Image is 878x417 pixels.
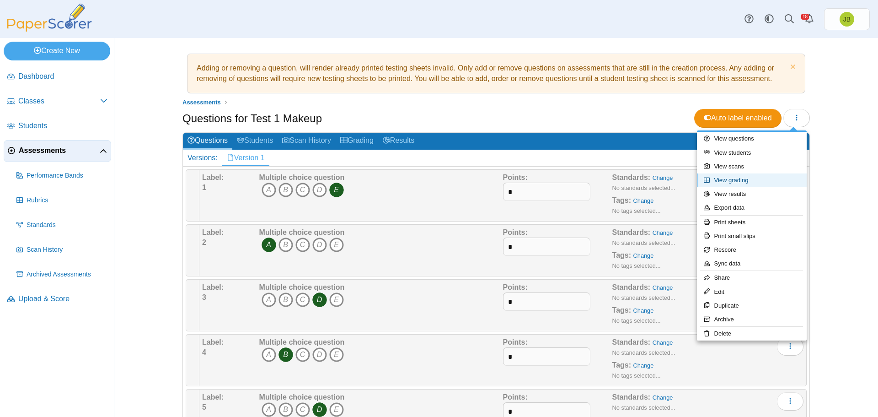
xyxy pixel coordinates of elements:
a: Assessments [4,140,111,162]
i: C [295,347,310,362]
i: B [278,292,293,307]
i: C [295,183,310,197]
span: Assessments [19,146,100,156]
a: View grading [697,173,807,187]
a: Print sheets [697,216,807,229]
span: Performance Bands [27,171,107,180]
a: Questions [183,133,232,150]
b: 3 [202,293,206,301]
a: Print small slips [697,229,807,243]
b: Multiple choice question [259,228,345,236]
a: Performance Bands [13,165,111,187]
b: Tags: [612,306,631,314]
span: Dashboard [18,71,107,81]
i: D [312,238,327,252]
b: 2 [202,238,206,246]
a: Change [633,252,654,259]
b: Multiple choice question [259,338,345,346]
i: E [329,183,344,197]
b: Standards: [612,173,651,181]
i: B [278,238,293,252]
i: B [278,402,293,417]
button: More options [777,392,803,411]
span: Classes [18,96,100,106]
a: Assessments [180,97,223,108]
a: Edit [697,285,807,299]
a: Change [653,394,673,401]
b: Tags: [612,196,631,204]
span: Rubrics [27,196,107,205]
b: Tags: [612,361,631,369]
a: Duplicate [697,299,807,313]
span: Students [18,121,107,131]
a: Dismiss notice [788,63,796,73]
i: E [329,347,344,362]
a: Change [653,284,673,291]
a: Standards [13,214,111,236]
a: View scans [697,160,807,173]
a: Classes [4,91,111,113]
b: 1 [202,184,206,191]
b: Multiple choice question [259,283,345,291]
a: Rescore [697,243,807,257]
small: No tags selected... [612,207,661,214]
i: E [329,238,344,252]
b: Standards: [612,283,651,291]
i: A [262,402,276,417]
b: Standards: [612,338,651,346]
a: Alerts [799,9,819,29]
small: No standards selected... [612,294,675,301]
b: Label: [202,393,224,401]
a: Students [4,115,111,137]
a: Share [697,271,807,285]
a: View results [697,187,807,201]
div: Adding or removing a question, will render already printed testing sheets invalid. Only add or re... [192,59,800,88]
a: Dashboard [4,66,111,88]
i: D [312,347,327,362]
a: Version 1 [222,150,269,166]
i: A [262,347,276,362]
a: Archived Assessments [13,264,111,286]
b: Multiple choice question [259,173,345,181]
b: Points: [503,393,528,401]
small: No tags selected... [612,262,661,269]
span: Upload & Score [18,294,107,304]
a: Joel Boyd [824,8,870,30]
i: E [329,292,344,307]
a: Delete [697,327,807,341]
a: Change [653,229,673,236]
a: Results [378,133,419,150]
i: C [295,402,310,417]
b: 5 [202,403,206,411]
b: Standards: [612,228,651,236]
b: 4 [202,348,206,356]
i: C [295,292,310,307]
button: More options [777,337,803,356]
a: Sync data [697,257,807,271]
i: B [278,347,293,362]
span: Joel Boyd [840,12,854,27]
a: Upload & Score [4,288,111,310]
b: Label: [202,283,224,291]
a: View questions [697,132,807,146]
b: Points: [503,228,528,236]
b: Label: [202,338,224,346]
b: Label: [202,173,224,181]
a: Grading [336,133,378,150]
i: A [262,238,276,252]
span: Auto label enabled [704,114,772,122]
span: Joel Boyd [843,16,851,22]
small: No standards selected... [612,349,675,356]
small: No tags selected... [612,317,661,324]
span: Archived Assessments [27,270,107,279]
a: Students [232,133,278,150]
small: No standards selected... [612,184,675,191]
span: Scan History [27,245,107,255]
a: Create New [4,42,110,60]
div: Versions: [183,150,222,166]
a: Change [653,174,673,181]
a: Export data [697,201,807,215]
i: A [262,292,276,307]
i: B [278,183,293,197]
i: E [329,402,344,417]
